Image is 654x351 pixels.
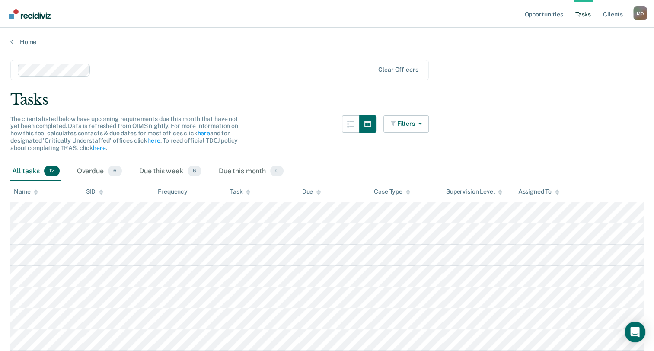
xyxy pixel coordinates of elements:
[302,188,321,195] div: Due
[625,322,645,342] div: Open Intercom Messenger
[10,38,644,46] a: Home
[158,188,188,195] div: Frequency
[633,6,647,20] div: M O
[230,188,250,195] div: Task
[137,162,203,181] div: Due this week6
[10,115,238,151] span: The clients listed below have upcoming requirements due this month that have not yet been complet...
[374,188,410,195] div: Case Type
[383,115,429,133] button: Filters
[10,162,61,181] div: All tasks12
[108,166,122,177] span: 6
[446,188,503,195] div: Supervision Level
[518,188,559,195] div: Assigned To
[93,144,105,151] a: here
[217,162,285,181] div: Due this month0
[147,137,160,144] a: here
[9,9,51,19] img: Recidiviz
[633,6,647,20] button: Profile dropdown button
[75,162,124,181] div: Overdue6
[14,188,38,195] div: Name
[10,91,644,108] div: Tasks
[197,130,210,137] a: here
[378,66,418,73] div: Clear officers
[188,166,201,177] span: 6
[86,188,104,195] div: SID
[44,166,60,177] span: 12
[270,166,284,177] span: 0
